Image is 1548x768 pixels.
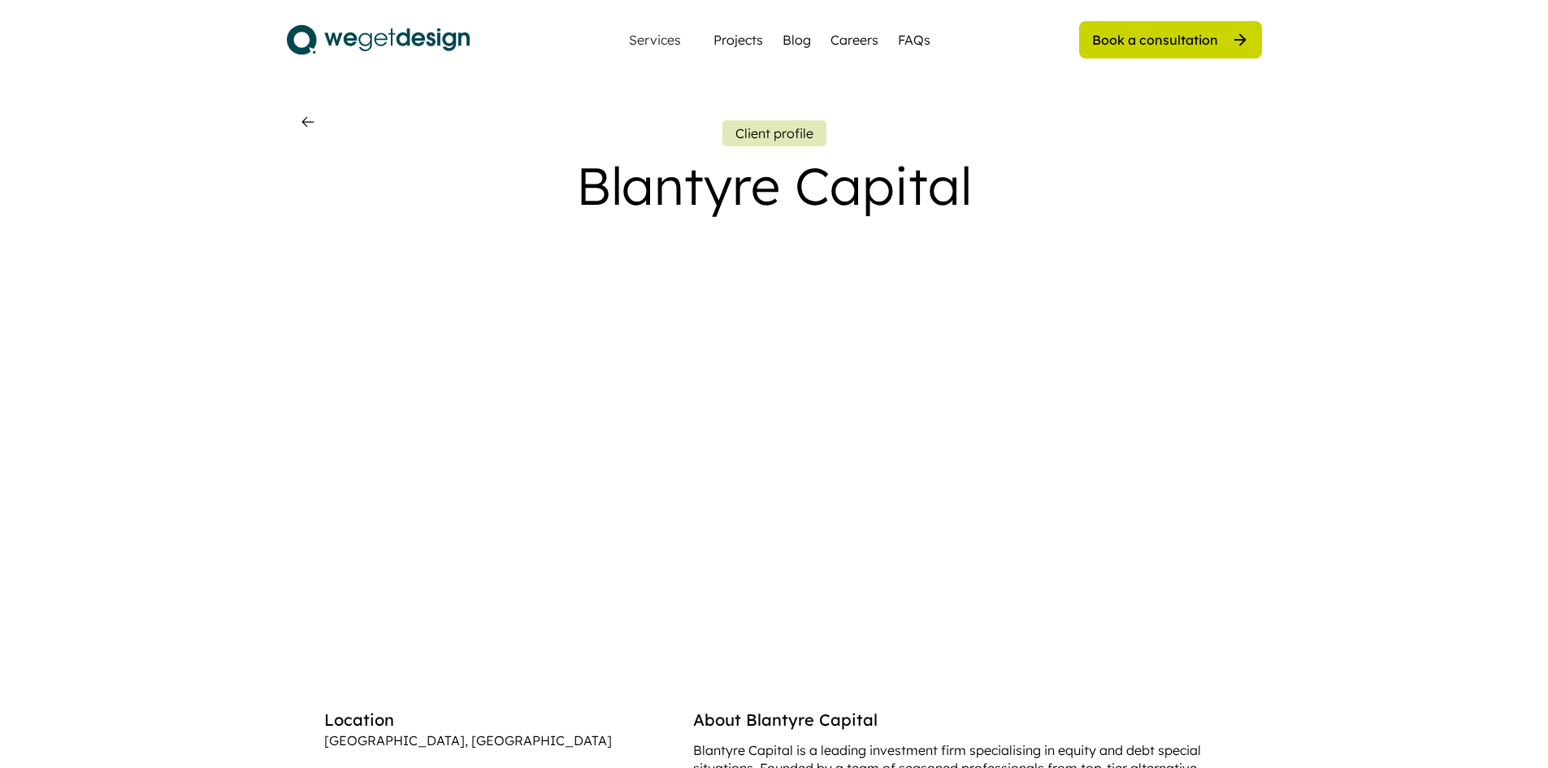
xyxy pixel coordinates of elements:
[324,731,612,749] div: [GEOGRAPHIC_DATA], [GEOGRAPHIC_DATA]
[783,30,811,50] a: Blog
[622,33,687,46] div: Services
[287,20,470,60] img: logo.svg
[713,30,763,50] a: Projects
[722,120,826,146] button: Client profile
[576,154,972,217] div: Blantyre Capital
[324,709,394,731] div: Location
[898,30,930,50] a: FAQs
[1092,31,1218,49] div: Book a consultation
[693,709,878,731] div: About Blantyre Capital
[830,30,878,50] a: Careers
